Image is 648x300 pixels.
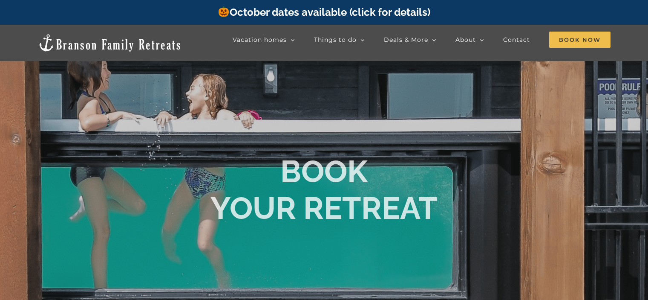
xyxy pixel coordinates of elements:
[503,37,530,43] span: Contact
[314,37,357,43] span: Things to do
[233,37,287,43] span: Vacation homes
[384,37,428,43] span: Deals & More
[549,32,611,48] span: Book Now
[233,31,611,48] nav: Main Menu
[503,31,530,48] a: Contact
[210,153,438,226] b: BOOK YOUR RETREAT
[219,6,229,17] img: 🎃
[549,31,611,48] a: Book Now
[218,6,430,18] a: October dates available (click for details)
[455,31,484,48] a: About
[37,33,182,52] img: Branson Family Retreats Logo
[455,37,476,43] span: About
[384,31,436,48] a: Deals & More
[314,31,365,48] a: Things to do
[233,31,295,48] a: Vacation homes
